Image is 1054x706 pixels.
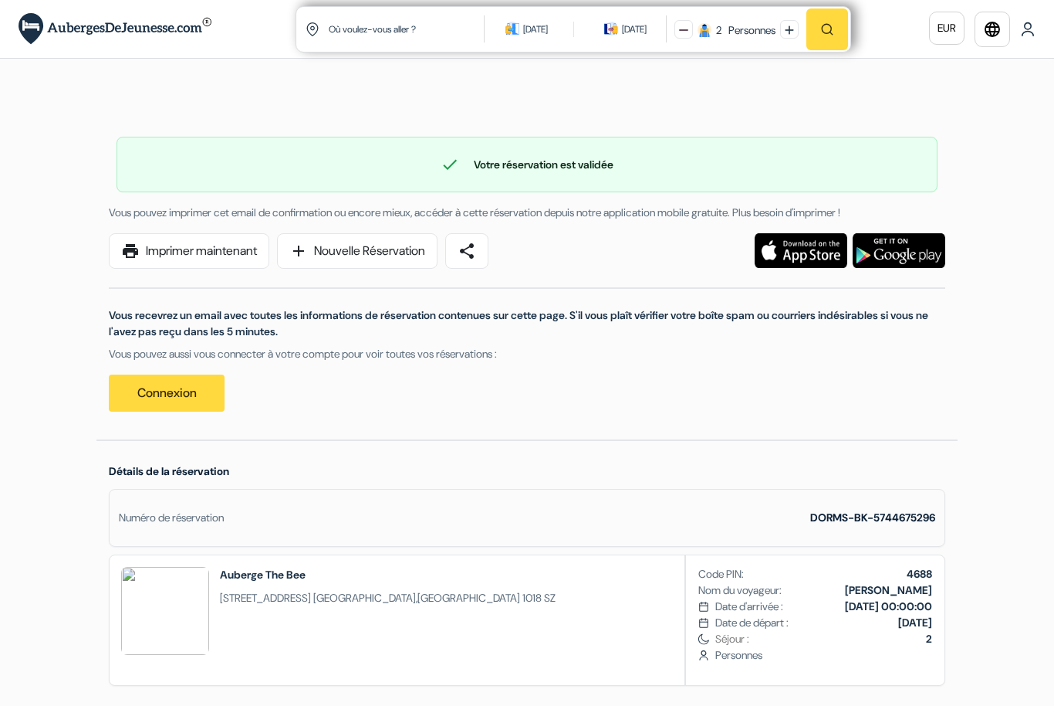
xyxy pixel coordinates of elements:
[975,12,1010,47] a: language
[458,242,476,260] span: share
[121,567,209,655] img: XTsPMVRgAzcBNgRn
[907,567,932,581] b: 4688
[220,591,311,605] span: [STREET_ADDRESS]
[698,23,711,37] img: guest icon
[1020,22,1035,37] img: User Icon
[441,155,459,174] span: check
[327,10,487,48] input: Ville, université ou logement
[810,511,935,524] strong: DORMS-BK-5744675296
[929,12,964,45] a: EUR
[853,233,945,268] img: Téléchargez l'application gratuite
[926,632,932,646] b: 2
[121,242,140,260] span: print
[505,22,519,36] img: calendarIcon icon
[716,22,721,39] div: 2
[289,242,308,260] span: add
[622,22,647,37] div: [DATE]
[109,375,225,412] a: Connexion
[715,599,783,615] span: Date d'arrivée :
[117,155,937,174] div: Votre réservation est validée
[983,20,1002,39] i: language
[845,599,932,613] b: [DATE] 00:00:00
[220,590,556,606] span: ,
[109,307,945,340] p: Vous recevrez un email avec toutes les informations de réservation contenues sur cette page. S'il...
[698,582,782,599] span: Nom du voyageur:
[715,615,789,631] span: Date de départ :
[119,510,224,526] div: Numéro de réservation
[109,464,229,478] span: Détails de la réservation
[715,631,932,647] span: Séjour :
[679,25,688,35] img: minus
[898,616,932,630] b: [DATE]
[313,591,416,605] span: [GEOGRAPHIC_DATA]
[277,233,437,269] a: addNouvelle Réservation
[109,346,945,362] p: Vous pouvez aussi vous connecter à votre compte pour voir toutes vos réservations :
[785,25,794,35] img: plus
[19,13,211,45] img: AubergesDeJeunesse.com
[522,591,556,605] span: 1018 SZ
[220,567,556,582] h2: Auberge The Bee
[445,233,488,269] a: share
[715,647,932,664] span: Personnes
[755,233,847,268] img: Téléchargez l'application gratuite
[523,22,548,37] div: [DATE]
[109,205,840,219] span: Vous pouvez imprimer cet email de confirmation ou encore mieux, accéder à cette réservation depui...
[604,22,618,36] img: calendarIcon icon
[417,591,520,605] span: [GEOGRAPHIC_DATA]
[109,233,269,269] a: printImprimer maintenant
[306,22,319,36] img: location icon
[698,566,744,582] span: Code PIN:
[845,583,932,597] b: [PERSON_NAME]
[724,22,775,39] div: Personnes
